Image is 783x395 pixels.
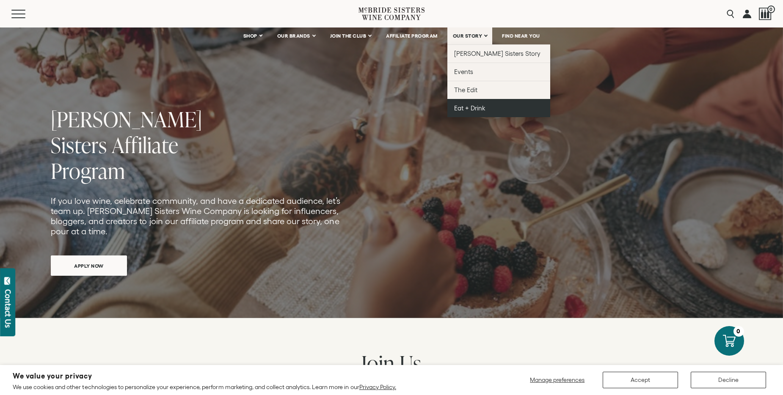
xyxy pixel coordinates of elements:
a: OUR STORY [447,27,493,44]
a: SHOP [238,27,267,44]
span: 0 [767,5,775,13]
h2: We value your privacy [13,373,396,380]
a: APPLY NOW [51,255,127,276]
span: Eat + Drink [454,104,485,112]
div: Contact Us [4,289,12,328]
p: If you love wine, celebrate community, and have a dedicated audience, let’s team up. [PERSON_NAME... [51,196,342,236]
span: FIND NEAR YOU [502,33,540,39]
a: AFFILIATE PROGRAM [380,27,443,44]
span: Events [454,68,473,75]
span: Join [361,348,395,378]
span: SHOP [243,33,258,39]
button: Decline [691,372,766,388]
span: JOIN THE CLUB [330,33,367,39]
span: [PERSON_NAME] [51,104,202,134]
a: OUR BRANDS [272,27,320,44]
span: Manage preferences [530,376,584,383]
a: Events [447,63,550,81]
button: Mobile Menu Trigger [11,10,42,18]
button: Manage preferences [525,372,590,388]
a: JOIN THE CLUB [325,27,377,44]
span: Program [51,156,125,185]
span: OUR BRANDS [277,33,310,39]
p: We use cookies and other technologies to personalize your experience, perform marketing, and coll... [13,383,396,391]
div: 0 [733,326,744,337]
a: [PERSON_NAME] Sisters Story [447,44,550,63]
a: FIND NEAR YOU [496,27,546,44]
span: Sisters [51,130,107,159]
span: OUR STORY [453,33,482,39]
span: APPLY NOW [59,258,119,274]
button: Accept [603,372,678,388]
a: Eat + Drink [447,99,550,117]
span: AFFILIATE PROGRAM [386,33,438,39]
a: Privacy Policy. [359,384,396,390]
span: [PERSON_NAME] Sisters Story [454,50,541,57]
span: The Edit [454,86,477,93]
span: Us [400,348,422,378]
a: The Edit [447,81,550,99]
span: Affiliate [112,130,179,159]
